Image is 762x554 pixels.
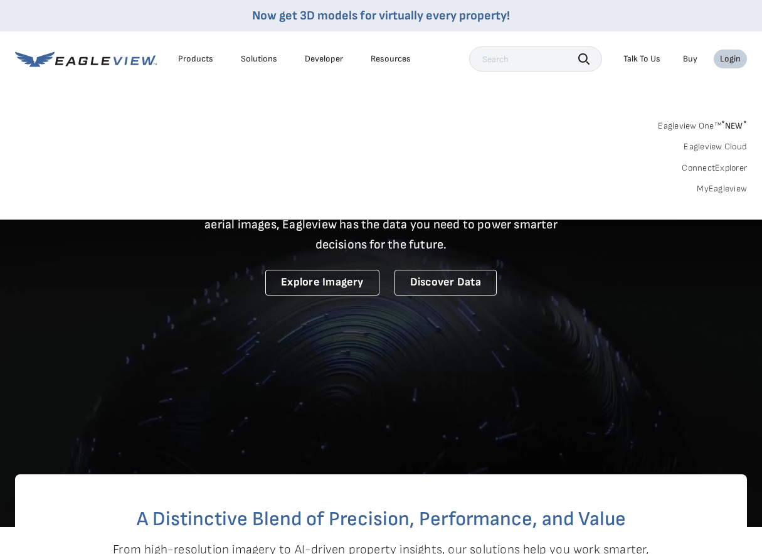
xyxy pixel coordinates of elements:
a: Explore Imagery [265,270,379,296]
p: A new era starts here. Built on more than 3.5 billion high-resolution aerial images, Eagleview ha... [189,194,573,255]
a: Buy [683,53,697,65]
a: Eagleview Cloud [684,141,747,152]
a: Now get 3D models for virtually every property! [252,8,510,23]
div: Resources [371,53,411,65]
a: Developer [305,53,343,65]
input: Search [469,46,602,72]
a: ConnectExplorer [682,162,747,174]
div: Talk To Us [623,53,660,65]
div: Products [178,53,213,65]
a: Discover Data [394,270,497,296]
a: MyEagleview [697,183,747,194]
div: Solutions [241,53,277,65]
span: NEW [721,120,747,131]
a: Eagleview One™*NEW* [658,117,747,131]
h2: A Distinctive Blend of Precision, Performance, and Value [65,509,697,530]
div: Login [720,53,741,65]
